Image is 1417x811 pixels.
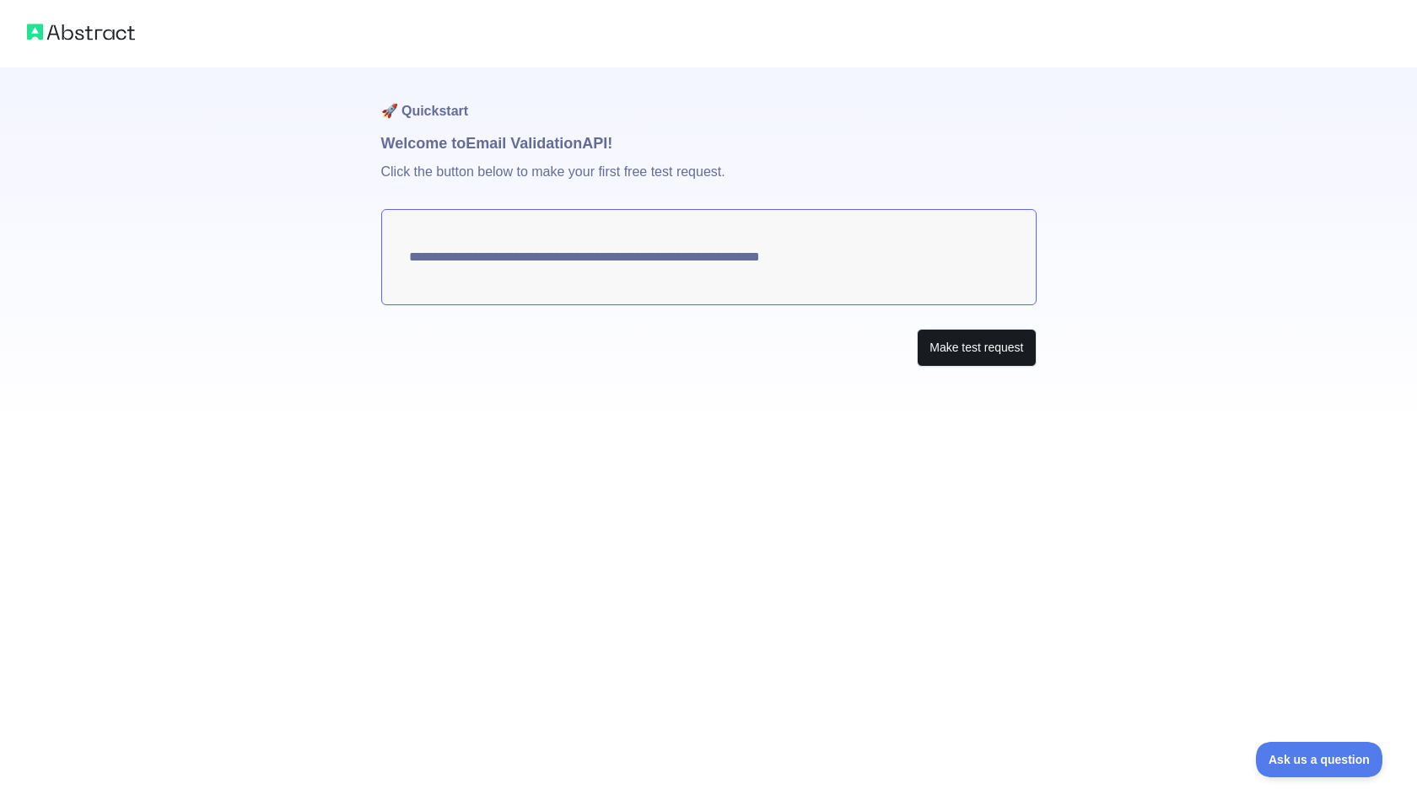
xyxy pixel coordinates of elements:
[381,67,1037,132] h1: 🚀 Quickstart
[381,155,1037,209] p: Click the button below to make your first free test request.
[917,329,1036,367] button: Make test request
[381,132,1037,155] h1: Welcome to Email Validation API!
[1256,742,1383,777] iframe: Toggle Customer Support
[27,20,135,44] img: Abstract logo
